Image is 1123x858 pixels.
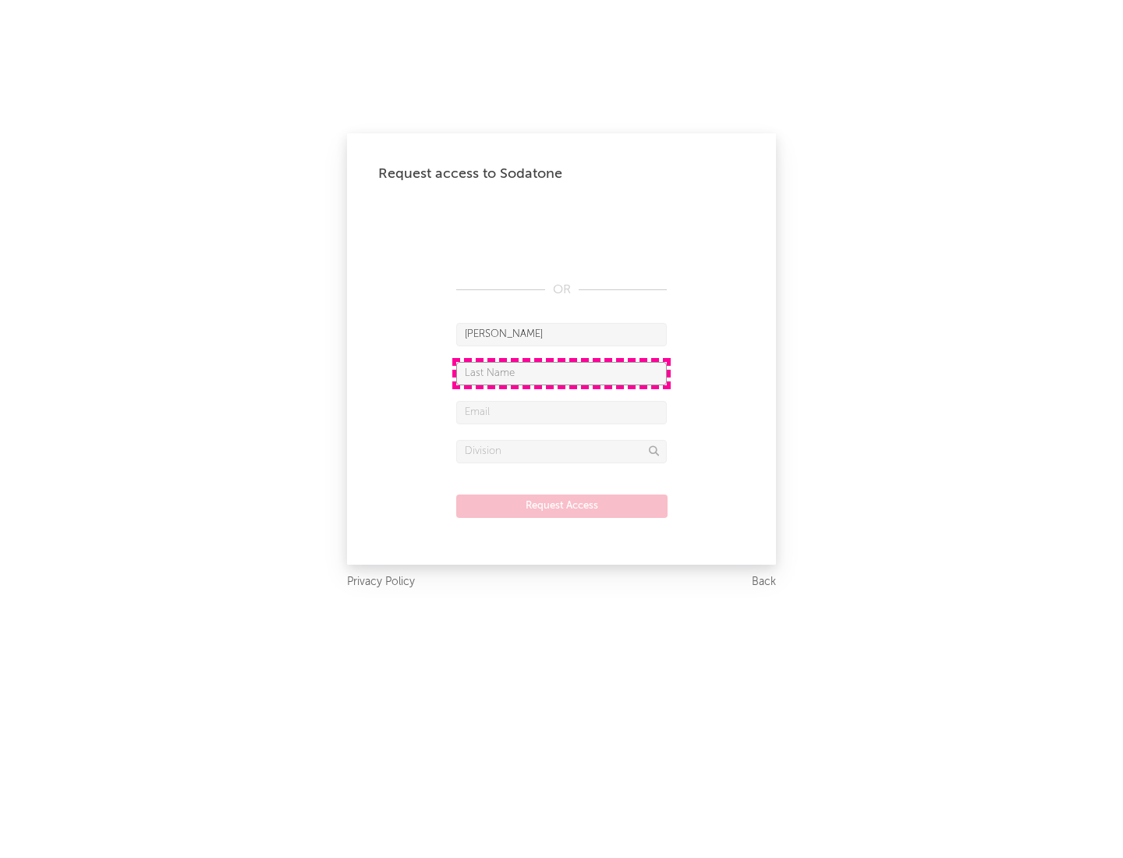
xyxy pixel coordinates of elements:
div: OR [456,281,667,300]
div: Request access to Sodatone [378,165,745,183]
a: Back [752,573,776,592]
input: First Name [456,323,667,346]
a: Privacy Policy [347,573,415,592]
button: Request Access [456,495,668,518]
input: Last Name [456,362,667,385]
input: Email [456,401,667,424]
input: Division [456,440,667,463]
